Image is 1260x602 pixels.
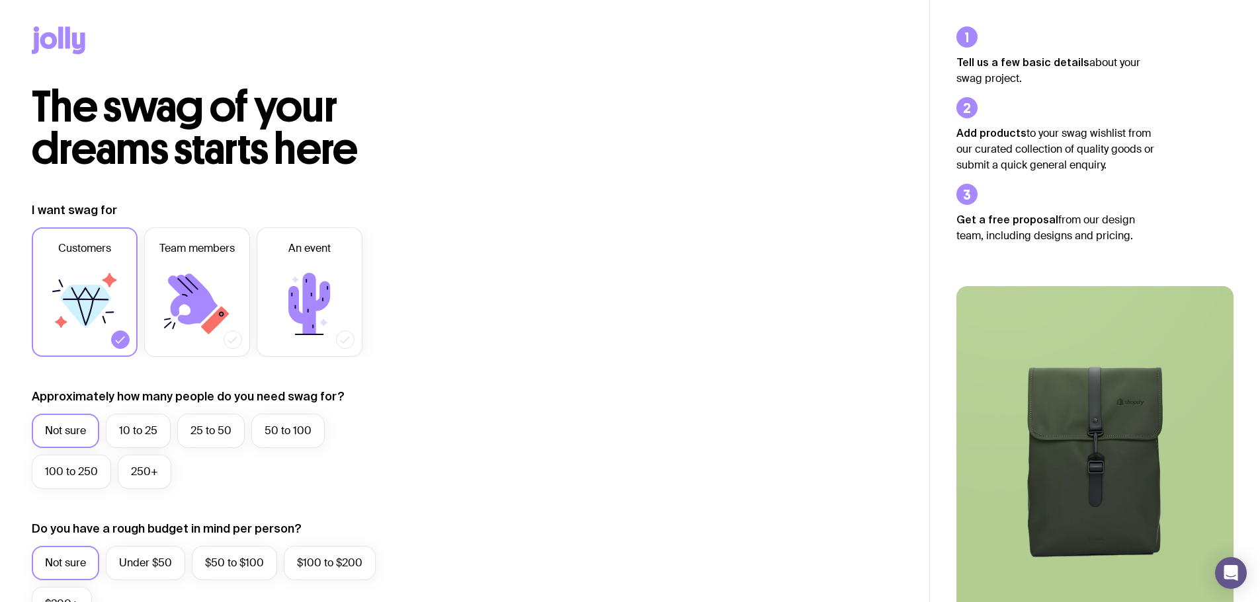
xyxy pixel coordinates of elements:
[159,241,235,256] span: Team members
[956,125,1155,173] p: to your swag wishlist from our curated collection of quality goods or submit a quick general enqu...
[177,414,245,448] label: 25 to 50
[288,241,331,256] span: An event
[956,56,1089,68] strong: Tell us a few basic details
[32,81,358,175] span: The swag of your dreams starts here
[251,414,325,448] label: 50 to 100
[58,241,111,256] span: Customers
[106,546,185,580] label: Under $50
[32,546,99,580] label: Not sure
[118,455,171,489] label: 250+
[32,202,117,218] label: I want swag for
[956,211,1155,244] p: from our design team, including designs and pricing.
[32,414,99,448] label: Not sure
[284,546,376,580] label: $100 to $200
[32,389,345,404] label: Approximately how many people do you need swag for?
[956,213,1058,225] strong: Get a free proposal
[956,54,1155,87] p: about your swag project.
[32,521,302,537] label: Do you have a rough budget in mind per person?
[106,414,171,448] label: 10 to 25
[1215,557,1247,589] div: Open Intercom Messenger
[192,546,277,580] label: $50 to $100
[956,127,1027,139] strong: Add products
[32,455,111,489] label: 100 to 250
